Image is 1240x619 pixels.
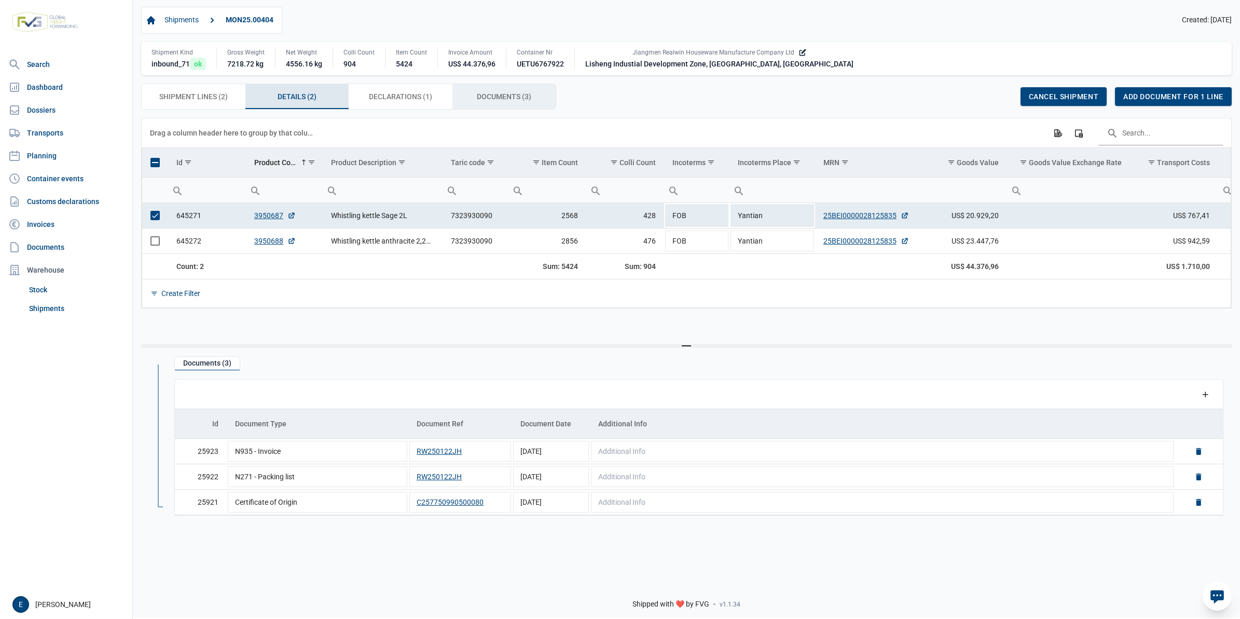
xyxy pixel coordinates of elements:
div: Colli Count [619,158,656,167]
span: Show filter options for column 'Transport Costs' [1148,158,1155,166]
div: Item Count [396,48,427,57]
div: Search box [1007,178,1026,203]
button: RW250122JH [417,472,462,482]
td: Column Incoterms Place [729,148,815,178]
button: E [12,596,29,613]
input: Filter cell [246,178,323,203]
div: Document Ref [417,420,463,428]
span: Show filter options for column 'Incoterms' [707,158,715,166]
td: N271 - Packing list [227,464,408,490]
span: - [713,600,715,609]
span: Declarations (1) [369,90,432,103]
a: 25BEI0000028125835 [823,210,909,221]
div: 7218.72 kg [227,59,265,69]
td: 476 [586,228,664,253]
td: 428 [586,203,664,228]
span: [DATE] [520,498,542,506]
div: Shipment Kind [151,48,206,57]
div: Colli Count Sum: 904 [595,261,656,272]
div: Search box [246,178,265,203]
td: FOB [664,203,729,228]
a: Delete [1194,497,1203,507]
div: Taric code [451,158,485,167]
div: Data grid toolbar [183,380,1215,409]
span: Show filter options for column 'Incoterms Place' [793,158,801,166]
td: Column MRN [815,148,919,178]
td: Column Goods Value Exchange Rate [1007,148,1130,178]
input: Filter cell [508,178,586,203]
div: Select all [150,158,160,167]
div: Lisheng Industial Development Zone, [GEOGRAPHIC_DATA], [GEOGRAPHIC_DATA] [585,59,853,69]
td: Column Id [168,148,246,178]
span: [DATE] [520,473,542,481]
a: 3950688 [254,236,296,246]
span: Show filter options for column 'Product Description' [398,158,406,166]
div: Documents (3) [175,357,240,371]
span: Created: [DATE] [1182,16,1232,25]
div: Goods Value [957,158,999,167]
span: [DATE] [520,447,542,455]
button: RW250122JH [417,446,462,456]
td: Column Id [175,409,227,439]
td: Filter cell [323,177,443,203]
span: Show filter options for column 'Colli Count' [610,158,618,166]
div: US$ 44.376,96 [448,59,495,69]
td: Column Additional Info [590,409,1175,439]
a: 3950687 [254,210,296,221]
td: Whistling kettle Sage 2L [323,203,443,228]
td: Column Incoterms [664,148,729,178]
a: Dashboard [4,77,128,98]
span: Details (2) [278,90,316,103]
input: Filter cell [586,178,664,203]
span: Show filter options for column 'Goods Value Exchange Rate' [1019,158,1027,166]
div: 645272 [176,236,238,246]
div: Invoice Amount [448,48,495,57]
a: Transports [4,123,128,143]
td: 25923 [175,439,227,464]
div: Select row [150,236,160,246]
a: Shipments [160,11,203,29]
td: Column Transport Costs [1130,148,1218,178]
td: Filter cell [1007,177,1130,203]
div: Goods Value US$ 44.376,96 [927,261,999,272]
div: 4556.16 kg [286,59,322,69]
td: Whistling kettle anthracite 2,20L [323,228,443,253]
a: Container events [4,168,128,189]
div: Colli Count [343,48,375,57]
input: Filter cell [919,178,1007,203]
a: 25BEI0000028125835 [823,236,909,246]
td: Yantian [729,203,815,228]
div: Create Filter [161,289,200,298]
span: Show filter options for column 'Goods Value' [947,158,955,166]
input: Filter cell [664,178,729,203]
td: Filter cell [1130,177,1218,203]
div: UETU6767922 [517,59,564,69]
td: Filter cell [168,177,246,203]
td: 2856 [508,228,586,253]
div: 645271 [176,210,238,221]
div: Item Count [542,158,578,167]
div: Search box [508,178,527,203]
a: Shipments [25,299,128,318]
td: Column Product Code [246,148,323,178]
div: Warehouse [4,260,128,280]
span: Shipment Lines (2) [159,90,228,103]
span: Jiangmen Realwin Houseware Manufacture Company Ltd [632,48,794,57]
td: Certificate of Origin [227,490,408,515]
td: Column Goods Value [919,148,1007,178]
div: Incoterms Place [738,158,791,167]
input: Filter cell [443,178,509,203]
span: Show filter options for column 'Item Count' [532,158,540,166]
div: Add a row [1196,385,1215,403]
div: 5424 [396,59,427,69]
div: Data grid with 2 rows and 22 columns [142,118,1231,308]
span: Show filter options for column 'Id' [184,158,192,166]
img: FVG - Global freight forwarding [8,8,82,36]
div: Gross Weight [227,48,265,57]
div: Transport Costs US$ 1.710,00 [1138,261,1210,272]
